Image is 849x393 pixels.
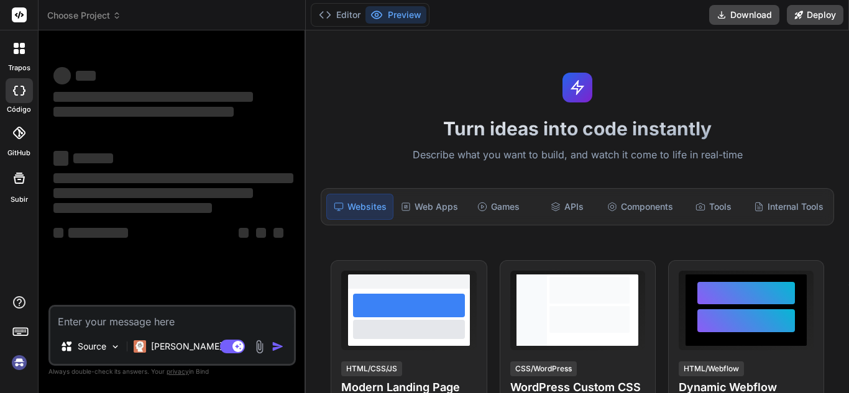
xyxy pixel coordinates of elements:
img: Claude 4 Sonnet [134,340,146,353]
span: ‌ [273,228,283,238]
div: Web Apps [396,194,463,220]
div: Tools [681,194,746,220]
font: GitHub [7,148,30,157]
div: Components [602,194,678,220]
span: ‌ [53,173,293,183]
button: Preview [365,6,426,24]
img: icon [272,340,284,353]
span: ‌ [239,228,249,238]
img: iniciar sesión [9,352,30,373]
span: ‌ [53,107,234,117]
font: trapos [8,63,30,72]
p: [PERSON_NAME] 4 S.. [151,340,244,353]
span: ‌ [53,188,253,198]
span: ‌ [53,92,253,102]
span: ‌ [53,67,71,84]
font: Subir [11,195,28,204]
span: ‌ [73,153,113,163]
img: attachment [252,340,267,354]
p: Always double-check its answers. Your in Bind [48,366,296,377]
div: CSS/WordPress [510,361,577,376]
div: Internal Tools [749,194,828,220]
font: código [7,105,31,114]
span: ‌ [53,203,212,213]
button: Download [709,5,779,25]
div: APIs [534,194,600,220]
span: ‌ [53,151,68,166]
span: ‌ [68,228,128,238]
div: Websites [326,194,393,220]
span: privacy [167,368,189,375]
span: ‌ [53,228,63,238]
h1: Turn ideas into code instantly [313,117,842,140]
span: ‌ [256,228,266,238]
button: Deploy [787,5,843,25]
div: HTML/CSS/JS [341,361,402,376]
p: Source [78,340,106,353]
div: HTML/Webflow [679,361,744,376]
img: Pick Models [110,341,121,352]
span: ‌ [76,71,96,81]
button: Editor [314,6,365,24]
div: Games [466,194,531,220]
p: Describe what you want to build, and watch it come to life in real-time [313,147,842,163]
span: Choose Project [47,9,121,22]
